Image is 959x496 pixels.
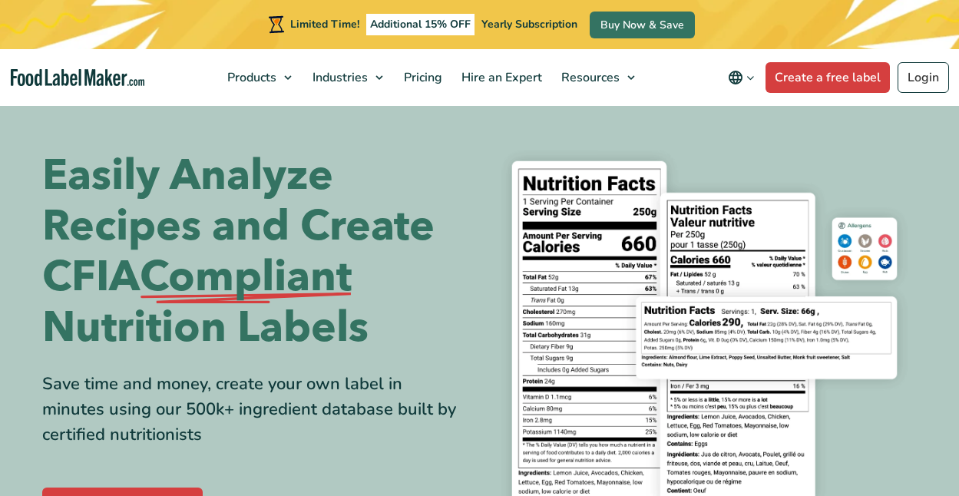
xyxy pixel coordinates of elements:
a: Food Label Maker homepage [11,69,145,87]
h1: Easily Analyze Recipes and Create CFIA Nutrition Labels [42,150,468,353]
span: Pricing [399,69,444,86]
span: Compliant [140,252,352,303]
a: Products [218,49,299,106]
div: Save time and money, create your own label in minutes using our 500k+ ingredient database built b... [42,372,468,448]
a: Create a free label [766,62,890,93]
a: Industries [303,49,391,106]
span: Limited Time! [290,17,359,31]
a: Login [898,62,949,93]
span: Hire an Expert [457,69,544,86]
span: Resources [557,69,621,86]
span: Yearly Subscription [481,17,577,31]
span: Products [223,69,278,86]
a: Hire an Expert [452,49,548,106]
a: Buy Now & Save [590,12,695,38]
button: Change language [717,62,766,93]
a: Resources [552,49,643,106]
a: Pricing [395,49,448,106]
span: Industries [308,69,369,86]
span: Additional 15% OFF [366,14,475,35]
